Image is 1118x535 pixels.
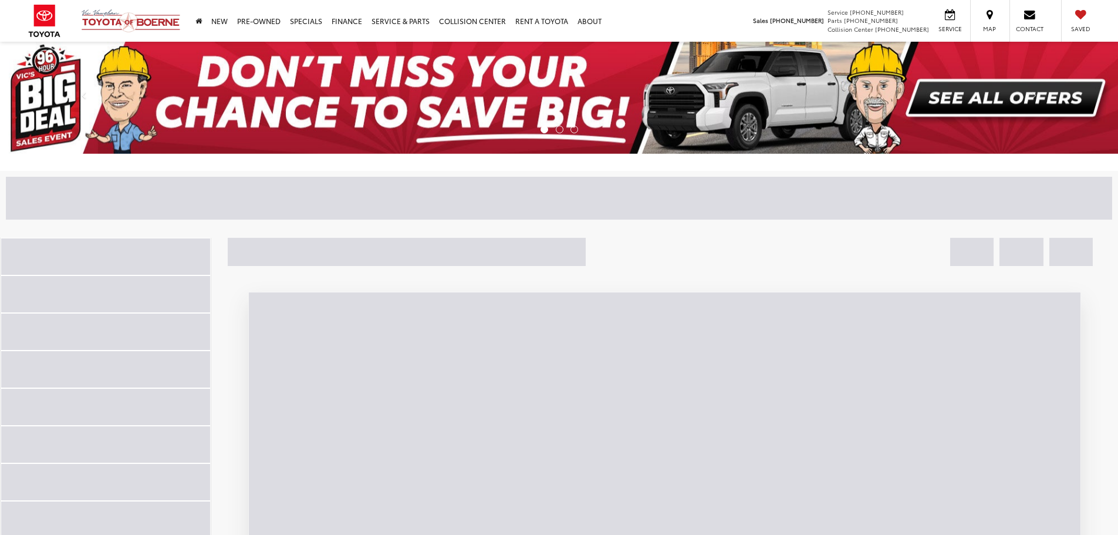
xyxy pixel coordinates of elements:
span: [PHONE_NUMBER] [844,16,898,25]
span: Service [827,8,848,16]
span: [PHONE_NUMBER] [770,16,824,25]
span: Collision Center [827,25,873,33]
span: Map [977,25,1002,33]
img: Vic Vaughan Toyota of Boerne [81,9,181,33]
span: Sales [753,16,768,25]
span: [PHONE_NUMBER] [875,25,929,33]
span: Parts [827,16,842,25]
span: Contact [1016,25,1043,33]
span: Saved [1068,25,1093,33]
span: [PHONE_NUMBER] [850,8,904,16]
span: Service [937,25,963,33]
